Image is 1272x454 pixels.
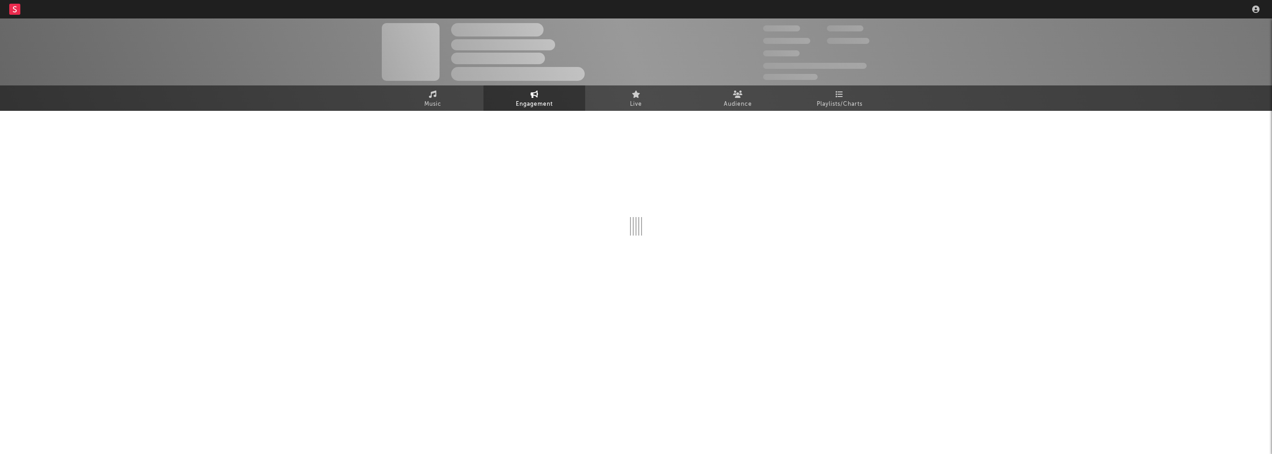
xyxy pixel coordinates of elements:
a: Playlists/Charts [789,85,890,111]
a: Audience [687,85,789,111]
a: Live [585,85,687,111]
span: 50,000,000 Monthly Listeners [763,63,867,69]
a: Engagement [483,85,585,111]
span: 1,000,000 [827,38,869,44]
span: 300,000 [763,25,800,31]
span: Jump Score: 85.0 [763,74,818,80]
span: Music [424,99,441,110]
span: Audience [724,99,752,110]
span: Engagement [516,99,553,110]
span: Playlists/Charts [817,99,862,110]
span: 50,000,000 [763,38,810,44]
span: Live [630,99,642,110]
a: Music [382,85,483,111]
span: 100,000 [763,50,800,56]
span: 100,000 [827,25,863,31]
